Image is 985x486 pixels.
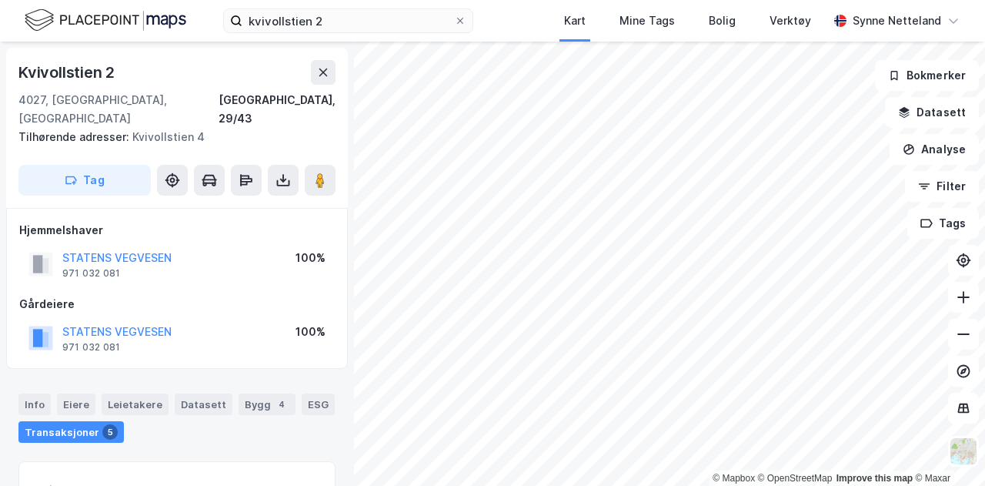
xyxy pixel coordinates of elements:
div: Transaksjoner [18,421,124,443]
button: Bokmerker [875,60,979,91]
div: Kart [564,12,586,30]
div: Kontrollprogram for chat [908,412,985,486]
div: [GEOGRAPHIC_DATA], 29/43 [219,91,336,128]
img: logo.f888ab2527a4732fd821a326f86c7f29.svg [25,7,186,34]
div: 971 032 081 [62,341,120,354]
div: Eiere [57,394,95,415]
div: 100% [295,323,326,341]
button: Tags [907,208,979,239]
div: Verktøy [770,12,811,30]
div: Kvivollstien 4 [18,128,323,146]
div: Kvivollstien 2 [18,60,118,85]
span: Tilhørende adresser: [18,130,132,143]
a: OpenStreetMap [758,473,833,484]
button: Analyse [890,134,979,165]
div: Gårdeiere [19,295,335,313]
div: Leietakere [102,394,169,415]
div: Bygg [239,394,295,415]
div: Bolig [709,12,736,30]
iframe: Chat Widget [908,412,985,486]
button: Filter [905,171,979,202]
button: Datasett [885,97,979,128]
div: Mine Tags [619,12,675,30]
div: ESG [302,394,335,415]
a: Mapbox [713,473,755,484]
div: Info [18,394,51,415]
a: Improve this map [836,473,913,484]
input: Søk på adresse, matrikkel, gårdeiere, leietakere eller personer [242,9,454,32]
div: 971 032 081 [62,267,120,280]
div: 5 [102,424,118,440]
div: Hjemmelshaver [19,221,335,240]
div: 4027, [GEOGRAPHIC_DATA], [GEOGRAPHIC_DATA] [18,91,219,128]
div: 4 [274,397,289,412]
div: Datasett [175,394,232,415]
button: Tag [18,165,151,196]
div: Synne Netteland [853,12,941,30]
div: 100% [295,249,326,267]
